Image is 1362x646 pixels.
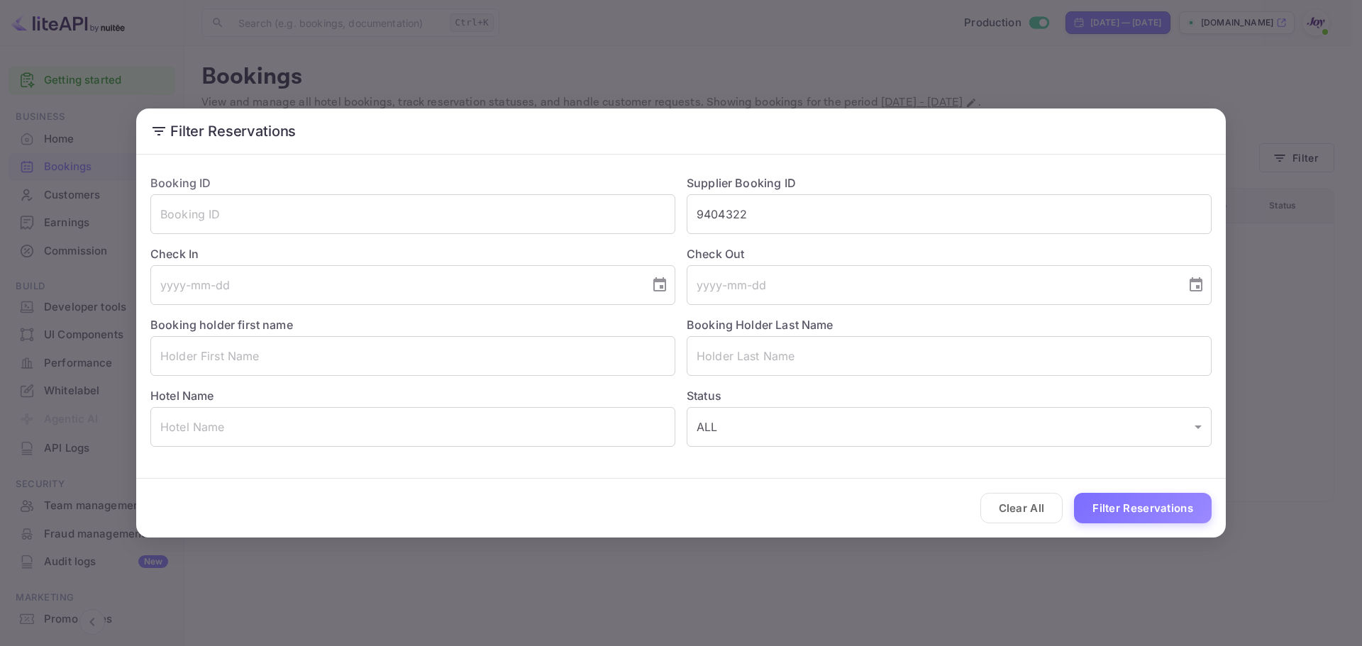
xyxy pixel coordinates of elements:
[150,389,214,403] label: Hotel Name
[150,407,675,447] input: Hotel Name
[136,108,1226,154] h2: Filter Reservations
[687,176,796,190] label: Supplier Booking ID
[1074,493,1212,523] button: Filter Reservations
[150,176,211,190] label: Booking ID
[150,245,675,262] label: Check In
[687,407,1212,447] div: ALL
[150,265,640,305] input: yyyy-mm-dd
[687,194,1212,234] input: Supplier Booking ID
[687,318,834,332] label: Booking Holder Last Name
[1182,271,1210,299] button: Choose date
[687,265,1176,305] input: yyyy-mm-dd
[150,336,675,376] input: Holder First Name
[687,336,1212,376] input: Holder Last Name
[687,387,1212,404] label: Status
[150,318,293,332] label: Booking holder first name
[980,493,1063,523] button: Clear All
[646,271,674,299] button: Choose date
[687,245,1212,262] label: Check Out
[150,194,675,234] input: Booking ID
